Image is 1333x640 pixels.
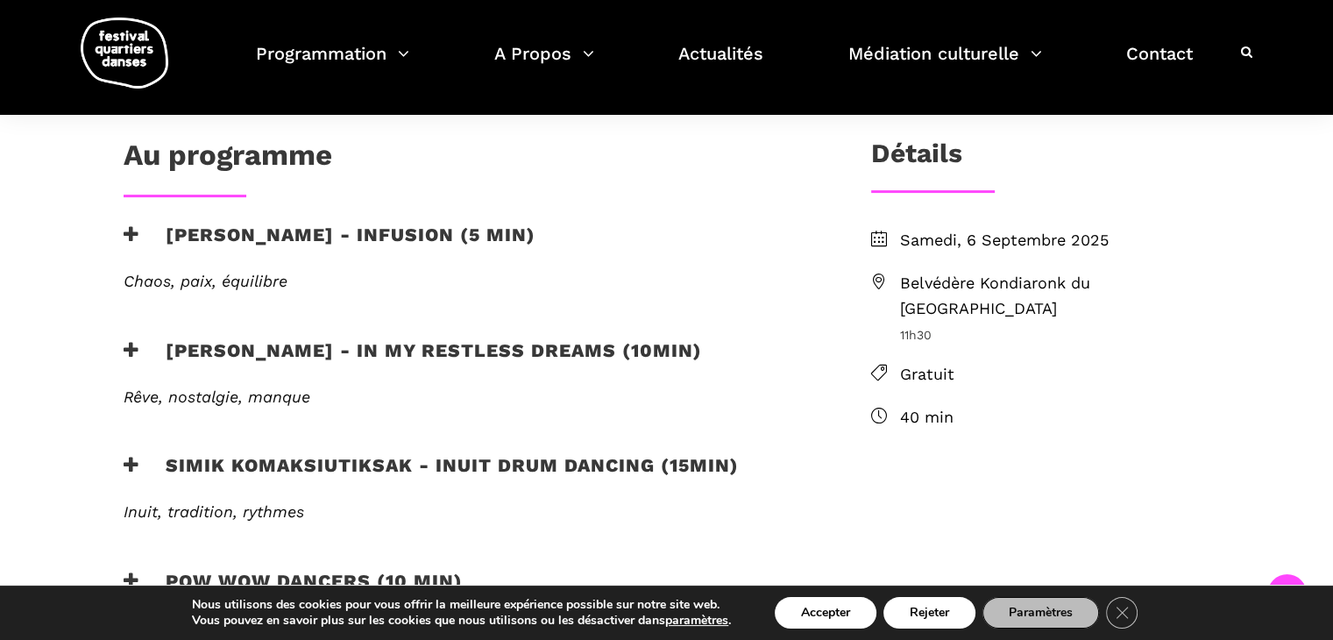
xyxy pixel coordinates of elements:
[124,502,304,521] em: Inuit, tradition, rythmes
[678,39,763,90] a: Actualités
[1126,39,1193,90] a: Contact
[665,613,728,629] button: paramètres
[124,272,287,290] em: Chaos, paix, équilibre
[124,454,739,498] h3: Simik Komaksiutiksak - Inuit Drum Dancing (15min)
[256,39,409,90] a: Programmation
[124,570,463,614] h3: Pow Wow Dancers (10 min)
[124,388,310,406] em: Rêve, nostalgie, manque
[883,597,975,629] button: Rejeter
[192,613,731,629] p: Vous pouvez en savoir plus sur les cookies que nous utilisons ou les désactiver dans .
[775,597,876,629] button: Accepter
[81,18,168,89] img: logo-fqd-med
[900,325,1210,345] span: 11h30
[124,339,702,383] h3: [PERSON_NAME] - In my restless dreams (10min)
[900,405,1210,430] span: 40 min
[900,228,1210,253] span: Samedi, 6 Septembre 2025
[124,138,332,181] h1: Au programme
[900,362,1210,388] span: Gratuit
[871,138,962,181] h3: Détails
[494,39,594,90] a: A Propos
[192,597,731,613] p: Nous utilisons des cookies pour vous offrir la meilleure expérience possible sur notre site web.
[1106,597,1138,629] button: Close GDPR Cookie Banner
[124,224,535,267] h3: [PERSON_NAME] - Infusion (5 min)
[900,271,1210,322] span: Belvédère Kondiaronk du [GEOGRAPHIC_DATA]
[982,597,1099,629] button: Paramètres
[848,39,1042,90] a: Médiation culturelle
